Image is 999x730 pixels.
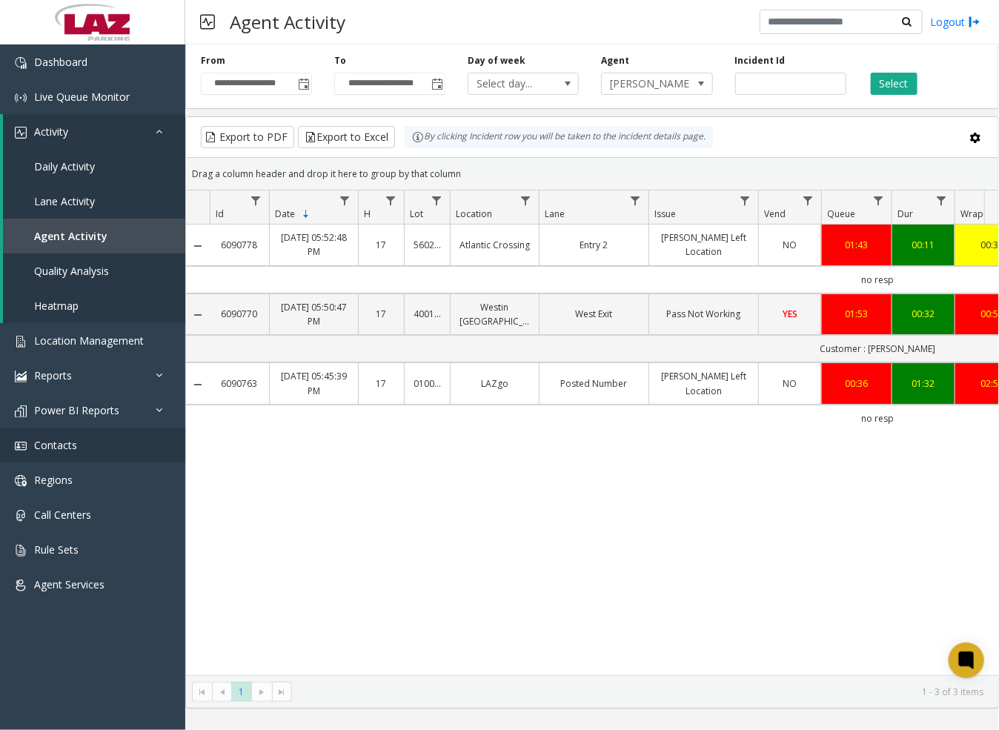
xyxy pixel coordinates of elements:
[869,190,889,210] a: Queue Filter Menu
[222,4,353,40] h3: Agent Activity
[34,577,104,591] span: Agent Services
[783,308,797,320] span: YES
[368,238,395,252] a: 17
[783,377,797,390] span: NO
[15,336,27,348] img: 'icon'
[34,229,107,243] span: Agent Activity
[15,92,27,104] img: 'icon'
[459,238,530,252] a: Atlantic Crossing
[768,376,812,391] a: NO
[200,4,215,40] img: pageIcon
[548,238,640,252] a: Entry 2
[15,371,27,382] img: 'icon'
[658,230,749,259] a: [PERSON_NAME] Left Location
[201,126,294,148] button: Export to PDF
[831,238,883,252] a: 01:43
[831,376,883,391] a: 00:36
[334,54,346,67] label: To
[768,307,812,321] a: YES
[601,54,629,67] label: Agent
[368,307,395,321] a: 17
[15,545,27,557] img: 'icon'
[219,307,260,321] a: 6090770
[658,369,749,397] a: [PERSON_NAME] Left Location
[216,208,224,220] span: Id
[15,405,27,417] img: 'icon'
[414,307,441,321] a: 400167
[34,542,79,557] span: Rule Sets
[15,475,27,487] img: 'icon'
[231,682,251,702] span: Page 1
[658,307,749,321] a: Pass Not Working
[219,238,260,252] a: 6090778
[901,307,946,321] a: 00:32
[468,73,557,94] span: Select day...
[34,368,72,382] span: Reports
[930,14,980,30] a: Logout
[201,54,225,67] label: From
[335,190,355,210] a: Date Filter Menu
[602,73,690,94] span: [PERSON_NAME]
[932,190,952,210] a: Dur Filter Menu
[468,54,525,67] label: Day of week
[15,580,27,591] img: 'icon'
[34,334,144,348] span: Location Management
[545,208,565,220] span: Lane
[764,208,786,220] span: Vend
[3,219,185,253] a: Agent Activity
[410,208,423,220] span: Lot
[279,369,349,397] a: [DATE] 05:45:39 PM
[186,161,998,187] div: Drag a column header and drop it here to group by that column
[654,208,676,220] span: Issue
[827,208,855,220] span: Queue
[34,473,73,487] span: Regions
[301,686,983,698] kendo-pager-info: 1 - 3 of 3 items
[15,57,27,69] img: 'icon'
[34,264,109,278] span: Quality Analysis
[901,376,946,391] a: 01:32
[279,230,349,259] a: [DATE] 05:52:48 PM
[901,238,946,252] a: 00:11
[548,376,640,391] a: Posted Number
[412,131,424,143] img: infoIcon.svg
[3,114,185,149] a: Activity
[34,125,68,139] span: Activity
[3,184,185,219] a: Lane Activity
[516,190,536,210] a: Location Filter Menu
[364,208,371,220] span: H
[381,190,401,210] a: H Filter Menu
[960,208,995,220] span: Wrapup
[428,73,445,94] span: Toggle popup
[405,126,713,148] div: By clicking Incident row you will be taken to the incident details page.
[275,208,295,220] span: Date
[34,90,130,104] span: Live Queue Monitor
[3,288,185,323] a: Heatmap
[34,508,91,522] span: Call Centers
[831,307,883,321] div: 01:53
[735,190,755,210] a: Issue Filter Menu
[15,510,27,522] img: 'icon'
[279,300,349,328] a: [DATE] 05:50:47 PM
[186,309,210,321] a: Collapse Details
[186,379,210,391] a: Collapse Details
[897,208,913,220] span: Dur
[246,190,266,210] a: Id Filter Menu
[783,239,797,251] span: NO
[15,127,27,139] img: 'icon'
[798,190,818,210] a: Vend Filter Menu
[871,73,917,95] button: Select
[456,208,492,220] span: Location
[414,238,441,252] a: 560261
[219,376,260,391] a: 6090763
[414,376,441,391] a: 010052
[427,190,447,210] a: Lot Filter Menu
[298,126,395,148] button: Export to Excel
[34,159,95,173] span: Daily Activity
[15,440,27,452] img: 'icon'
[300,208,312,220] span: Sortable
